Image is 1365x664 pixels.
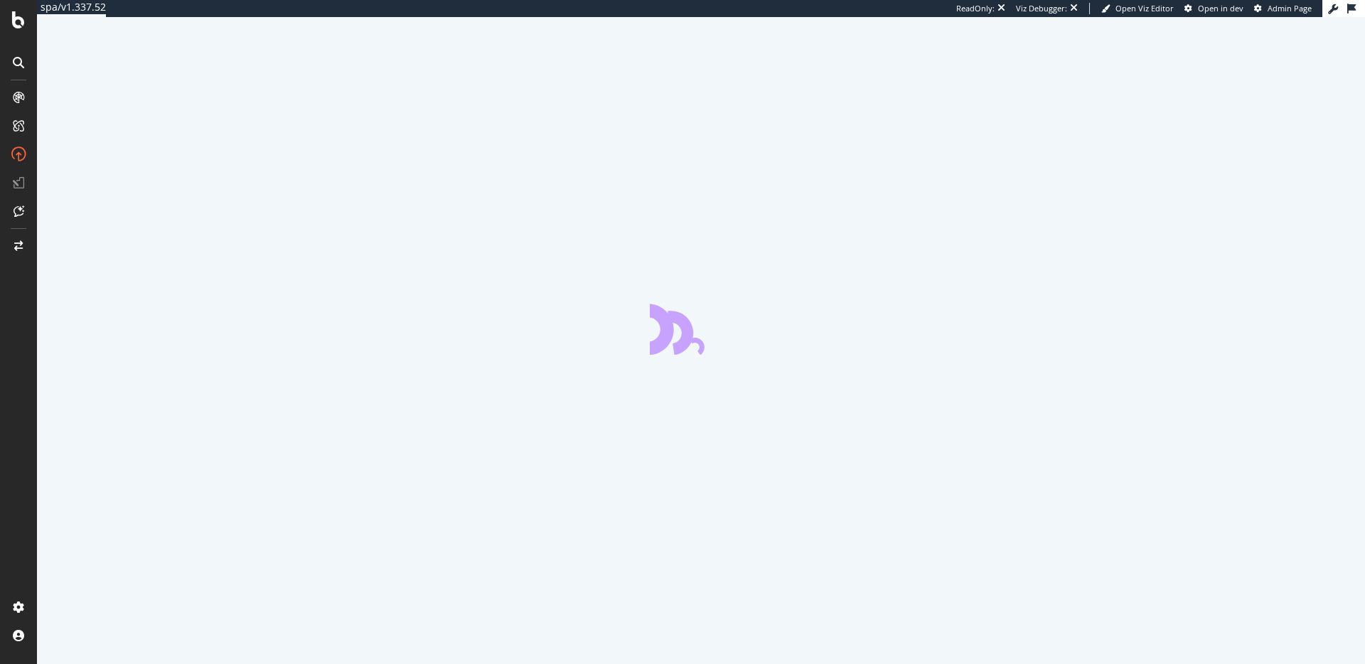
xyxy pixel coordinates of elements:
[650,304,752,355] div: animation
[1184,3,1243,14] a: Open in dev
[1101,3,1174,14] a: Open Viz Editor
[1198,3,1243,14] span: Open in dev
[1016,3,1067,14] div: Viz Debugger:
[1254,3,1312,14] a: Admin Page
[1115,3,1174,14] span: Open Viz Editor
[1268,3,1312,14] span: Admin Page
[956,3,995,14] div: ReadOnly:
